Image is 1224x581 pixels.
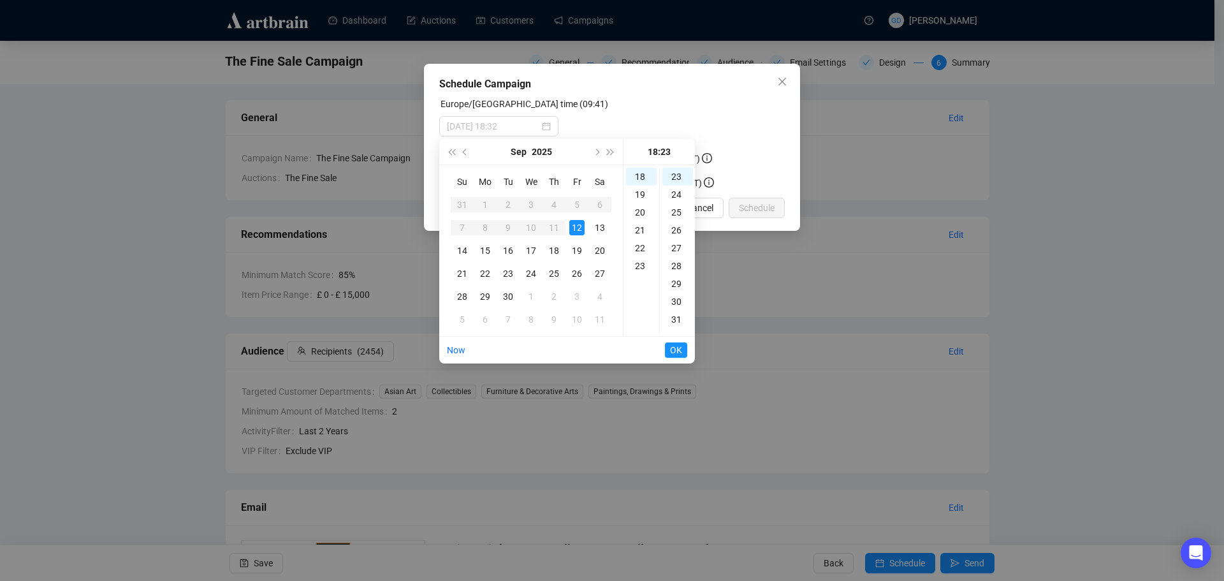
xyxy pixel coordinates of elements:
div: 18 [546,243,562,258]
td: 2025-10-02 [543,285,565,308]
div: 19 [569,243,585,258]
div: 7 [455,220,470,235]
span: info-circle [702,153,712,163]
div: 28 [455,289,470,304]
td: 2025-09-03 [520,193,543,216]
td: 2025-09-17 [520,239,543,262]
td: 2025-10-09 [543,308,565,331]
th: We [520,170,543,193]
div: 30 [500,289,516,304]
td: 2025-09-29 [474,285,497,308]
div: 25 [662,203,693,221]
th: Th [543,170,565,193]
div: 11 [546,220,562,235]
td: 2025-08-31 [451,193,474,216]
th: Su [451,170,474,193]
td: 2025-09-05 [565,193,588,216]
div: 9 [500,220,516,235]
div: 24 [662,186,693,203]
td: 2025-09-09 [497,216,520,239]
th: Fr [565,170,588,193]
button: Cancel [676,198,724,218]
span: close [777,77,787,87]
td: 2025-10-04 [588,285,611,308]
div: 23 [626,257,657,275]
div: 19 [626,186,657,203]
button: Last year (Control + left) [444,139,458,165]
div: 25 [546,266,562,281]
div: 30 [662,293,693,311]
div: Open Intercom Messenger [1181,538,1211,568]
div: 1 [477,197,493,212]
div: 20 [626,203,657,221]
div: 6 [477,312,493,327]
td: 2025-10-05 [451,308,474,331]
div: 17 [523,243,539,258]
button: OK [665,342,687,358]
td: 2025-09-10 [520,216,543,239]
div: 3 [569,289,585,304]
td: 2025-09-06 [588,193,611,216]
div: 7 [500,312,516,327]
td: 2025-09-21 [451,262,474,285]
td: 2025-09-22 [474,262,497,285]
td: 2025-09-16 [497,239,520,262]
td: 2025-09-08 [474,216,497,239]
div: 29 [477,289,493,304]
td: 2025-09-15 [474,239,497,262]
div: 5 [455,312,470,327]
div: 2 [500,197,516,212]
td: 2025-09-11 [543,216,565,239]
button: Choose a year [532,139,552,165]
td: 2025-09-14 [451,239,474,262]
th: Mo [474,170,497,193]
div: 32 [662,328,693,346]
div: 15 [477,243,493,258]
td: 2025-09-07 [451,216,474,239]
div: 12 [569,220,585,235]
div: 10 [523,220,539,235]
td: 2025-09-01 [474,193,497,216]
td: 2025-10-08 [520,308,543,331]
div: 13 [592,220,608,235]
div: 27 [662,239,693,257]
div: 22 [477,266,493,281]
td: 2025-09-04 [543,193,565,216]
td: 2025-10-07 [497,308,520,331]
div: 18:23 [629,139,690,165]
span: Cancel [687,201,713,215]
div: 27 [592,266,608,281]
div: 9 [546,312,562,327]
th: Sa [588,170,611,193]
td: 2025-09-20 [588,239,611,262]
div: 4 [546,197,562,212]
td: 2025-10-01 [520,285,543,308]
div: 8 [477,220,493,235]
div: 11 [592,312,608,327]
div: 3 [523,197,539,212]
div: 29 [662,275,693,293]
td: 2025-10-06 [474,308,497,331]
td: 2025-09-26 [565,262,588,285]
div: 24 [523,266,539,281]
button: Choose a month [511,139,527,165]
div: 10 [569,312,585,327]
td: 2025-09-25 [543,262,565,285]
div: 26 [569,266,585,281]
button: Previous month (PageUp) [458,139,472,165]
div: 28 [662,257,693,275]
td: 2025-09-28 [451,285,474,308]
div: 21 [455,266,470,281]
div: 20 [592,243,608,258]
td: 2025-09-13 [588,216,611,239]
div: 22 [626,239,657,257]
div: 8 [523,312,539,327]
td: 2025-09-02 [497,193,520,216]
div: 21 [626,221,657,239]
div: 31 [662,311,693,328]
td: 2025-09-12 [565,216,588,239]
div: 5 [569,197,585,212]
th: Tu [497,170,520,193]
div: 4 [592,289,608,304]
a: Now [447,345,465,355]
